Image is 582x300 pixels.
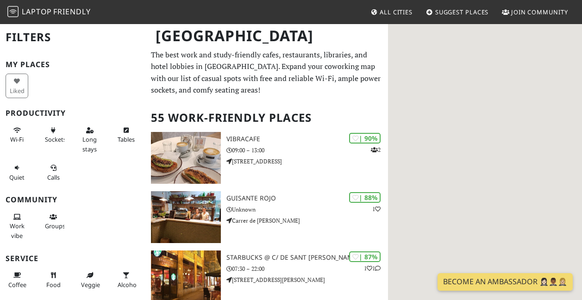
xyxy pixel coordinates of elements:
[226,135,388,143] h3: Vibracafe
[78,123,101,156] button: Long stays
[7,6,19,17] img: LaptopFriendly
[115,123,138,147] button: Tables
[78,268,101,292] button: Veggie
[6,109,140,118] h3: Productivity
[9,173,25,181] span: Quiet
[151,104,382,132] h2: 55 Work-Friendly Places
[349,192,381,203] div: | 88%
[498,4,572,20] a: Join Community
[115,268,138,292] button: Alcohol
[380,8,413,16] span: All Cities
[364,264,381,273] p: 1 1
[81,281,100,289] span: Veggie
[45,222,65,230] span: Group tables
[226,275,388,284] p: [STREET_ADDRESS][PERSON_NAME]
[226,205,388,214] p: Unknown
[42,268,65,292] button: Food
[435,8,489,16] span: Suggest Places
[6,23,140,51] h2: Filters
[6,254,140,263] h3: Service
[6,123,28,147] button: Wi-Fi
[226,264,388,273] p: 07:30 – 22:00
[10,222,25,239] span: People working
[8,281,26,289] span: Coffee
[226,216,388,225] p: Carrer de [PERSON_NAME]
[82,135,97,153] span: Long stays
[151,191,221,243] img: Guisante Rojo
[42,209,65,234] button: Groups
[226,254,388,262] h3: Starbucks @ C/ de Sant [PERSON_NAME]
[6,209,28,243] button: Work vibe
[349,251,381,262] div: | 87%
[511,8,568,16] span: Join Community
[6,268,28,292] button: Coffee
[118,135,135,144] span: Work-friendly tables
[145,191,388,243] a: Guisante Rojo | 88% 1 Guisante Rojo Unknown Carrer de [PERSON_NAME]
[10,135,24,144] span: Stable Wi-Fi
[53,6,90,17] span: Friendly
[226,194,388,202] h3: Guisante Rojo
[42,160,65,185] button: Calls
[367,4,416,20] a: All Cities
[6,160,28,185] button: Quiet
[22,6,52,17] span: Laptop
[226,157,388,166] p: [STREET_ADDRESS]
[151,132,221,184] img: Vibracafe
[6,60,140,69] h3: My Places
[6,195,140,204] h3: Community
[438,273,573,291] a: Become an Ambassador 🤵🏻‍♀️🤵🏾‍♂️🤵🏼‍♀️
[145,132,388,184] a: Vibracafe | 90% 2 Vibracafe 09:00 – 13:00 [STREET_ADDRESS]
[46,281,61,289] span: Food
[151,49,382,96] p: The best work and study-friendly cafes, restaurants, libraries, and hotel lobbies in [GEOGRAPHIC_...
[47,173,60,181] span: Video/audio calls
[148,23,386,49] h1: [GEOGRAPHIC_DATA]
[118,281,138,289] span: Alcohol
[45,135,66,144] span: Power sockets
[226,146,388,155] p: 09:00 – 13:00
[349,133,381,144] div: | 90%
[42,123,65,147] button: Sockets
[7,4,91,20] a: LaptopFriendly LaptopFriendly
[372,205,381,213] p: 1
[422,4,493,20] a: Suggest Places
[371,145,381,154] p: 2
